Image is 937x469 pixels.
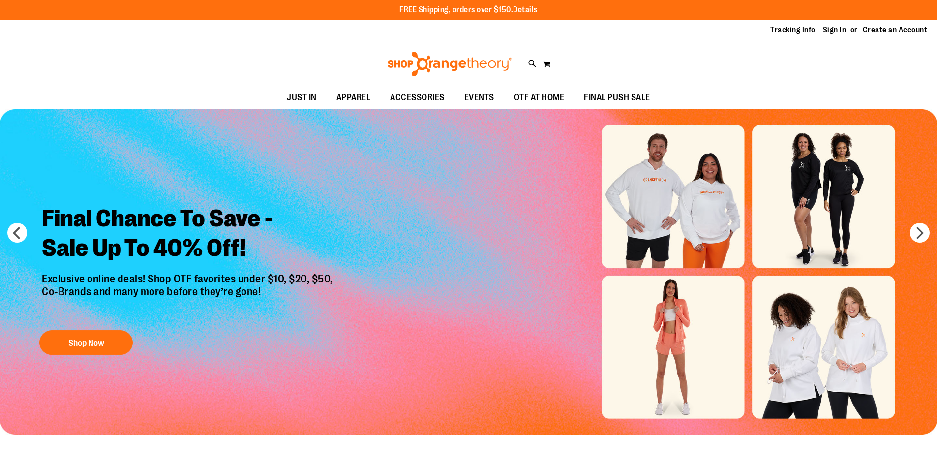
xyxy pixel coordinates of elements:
[34,196,343,360] a: Final Chance To Save -Sale Up To 40% Off! Exclusive online deals! Shop OTF favorites under $10, $...
[287,87,317,109] span: JUST IN
[34,273,343,321] p: Exclusive online deals! Shop OTF favorites under $10, $20, $50, Co-Brands and many more before th...
[380,87,454,109] a: ACCESSORIES
[7,223,27,243] button: prev
[584,87,650,109] span: FINAL PUSH SALE
[39,330,133,355] button: Shop Now
[863,25,928,35] a: Create an Account
[823,25,846,35] a: Sign In
[336,87,371,109] span: APPAREL
[327,87,381,109] a: APPAREL
[386,52,514,76] img: Shop Orangetheory
[514,87,565,109] span: OTF AT HOME
[399,4,538,16] p: FREE Shipping, orders over $150.
[464,87,494,109] span: EVENTS
[277,87,327,109] a: JUST IN
[910,223,930,243] button: next
[504,87,574,109] a: OTF AT HOME
[390,87,445,109] span: ACCESSORIES
[34,196,343,273] h2: Final Chance To Save - Sale Up To 40% Off!
[513,5,538,14] a: Details
[454,87,504,109] a: EVENTS
[574,87,660,109] a: FINAL PUSH SALE
[770,25,816,35] a: Tracking Info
